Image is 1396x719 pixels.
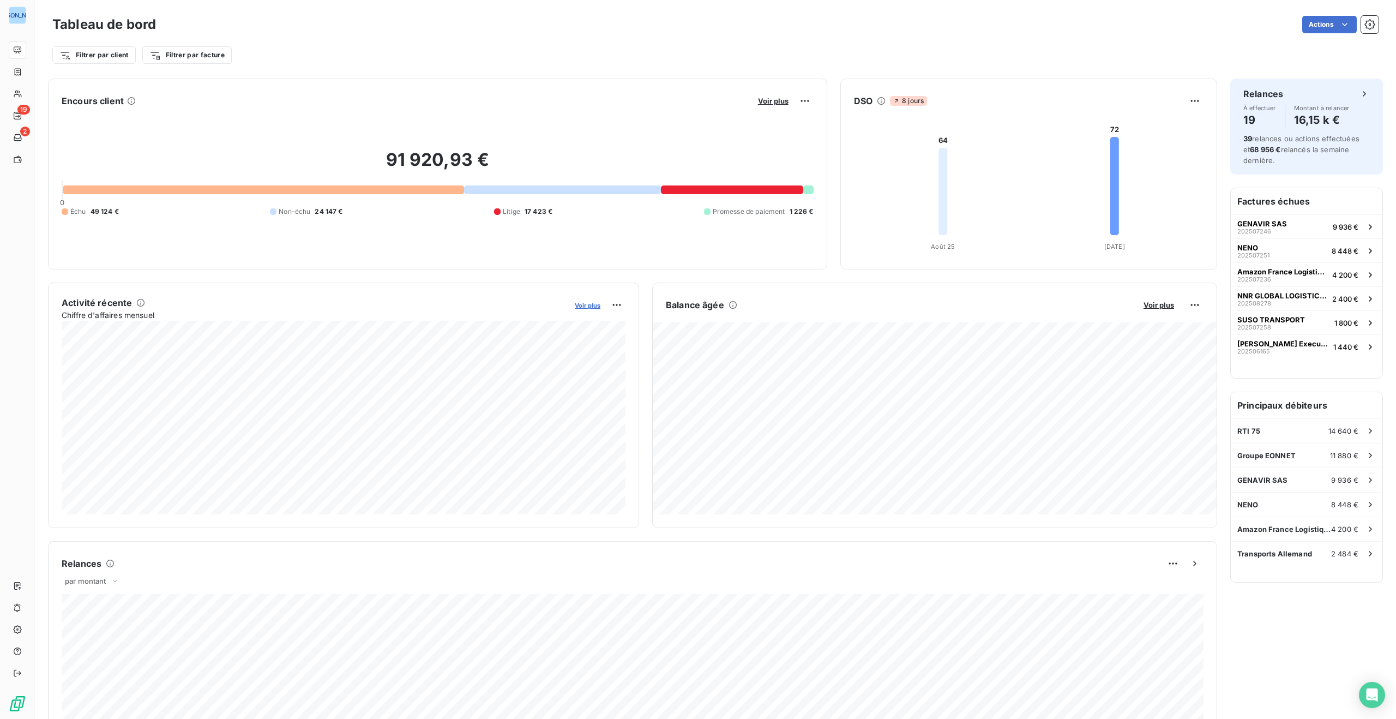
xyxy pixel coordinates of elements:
[790,207,814,217] span: 1 226 €
[62,149,814,182] h2: 91 920,93 €
[1302,16,1357,33] button: Actions
[1237,291,1328,300] span: NNR GLOBAL LOGISTICS [GEOGRAPHIC_DATA]
[1330,451,1358,460] span: 11 880 €
[1243,105,1276,111] span: À effectuer
[1331,549,1358,558] span: 2 484 €
[1231,238,1382,262] button: NENO2025072518 448 €
[571,300,604,310] button: Voir plus
[62,309,567,321] span: Chiffre d'affaires mensuel
[503,207,520,217] span: Litige
[20,127,30,136] span: 2
[279,207,310,217] span: Non-échu
[1237,252,1269,259] span: 202507251
[1328,427,1358,435] span: 14 640 €
[1237,525,1331,534] span: Amazon France Logistique SAS
[1243,134,1359,165] span: relances ou actions effectuées et relancés la semaine dernière.
[1331,476,1358,484] span: 9 936 €
[1231,262,1382,286] button: Amazon France Logistique SAS2025072364 200 €
[9,695,26,712] img: Logo LeanPay
[1237,243,1258,252] span: NENO
[1237,339,1329,348] span: [PERSON_NAME] Executive search
[1237,427,1260,435] span: RTI 75
[1237,451,1296,460] span: Groupe EONNET
[1237,476,1288,484] span: GENAVIR SAS
[1333,343,1358,351] span: 1 440 €
[1237,219,1287,228] span: GENAVIR SAS
[52,15,156,34] h3: Tableau de bord
[1237,324,1271,331] span: 202507258
[1231,310,1382,334] button: SUSO TRANSPORT2025072581 800 €
[1332,295,1358,303] span: 2 400 €
[1237,276,1271,283] span: 202507236
[1140,300,1177,310] button: Voir plus
[1294,105,1350,111] span: Montant à relancer
[315,207,342,217] span: 24 147 €
[1243,134,1252,143] span: 39
[1331,500,1358,509] span: 8 448 €
[91,207,119,217] span: 49 124 €
[1237,500,1259,509] span: NENO
[1332,271,1358,279] span: 4 200 €
[1237,300,1271,307] span: 202508278
[1231,286,1382,310] button: NNR GLOBAL LOGISTICS [GEOGRAPHIC_DATA]2025082782 400 €
[1333,223,1358,231] span: 9 936 €
[62,94,124,107] h6: Encours client
[142,46,232,64] button: Filtrer par facture
[62,296,132,309] h6: Activité récente
[1237,315,1305,324] span: SUSO TRANSPORT
[9,7,26,24] div: [PERSON_NAME]
[60,198,64,207] span: 0
[17,105,30,115] span: 19
[758,97,789,105] span: Voir plus
[890,96,927,106] span: 8 jours
[1237,228,1271,235] span: 202507246
[1104,243,1124,250] tspan: [DATE]
[70,207,86,217] span: Échu
[1231,334,1382,358] button: [PERSON_NAME] Executive search2025061651 440 €
[1332,247,1358,255] span: 8 448 €
[666,298,724,311] h6: Balance âgée
[1231,188,1382,214] h6: Factures échues
[65,577,106,585] span: par montant
[931,243,955,250] tspan: Août 25
[713,207,785,217] span: Promesse de paiement
[1294,111,1350,129] h4: 16,15 k €
[1334,319,1358,327] span: 1 800 €
[525,207,552,217] span: 17 423 €
[1243,111,1276,129] h4: 19
[52,46,136,64] button: Filtrer par client
[1243,87,1283,100] h6: Relances
[1237,267,1328,276] span: Amazon France Logistique SAS
[575,302,600,309] span: Voir plus
[1237,549,1312,558] span: Transports Allemand
[1250,145,1280,154] span: 68 956 €
[1359,682,1385,708] div: Open Intercom Messenger
[1144,301,1174,309] span: Voir plus
[1237,348,1270,355] span: 202506165
[1231,214,1382,238] button: GENAVIR SAS2025072469 936 €
[62,557,101,570] h6: Relances
[1331,525,1358,534] span: 4 200 €
[1231,392,1382,418] h6: Principaux débiteurs
[755,96,792,106] button: Voir plus
[854,94,872,107] h6: DSO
